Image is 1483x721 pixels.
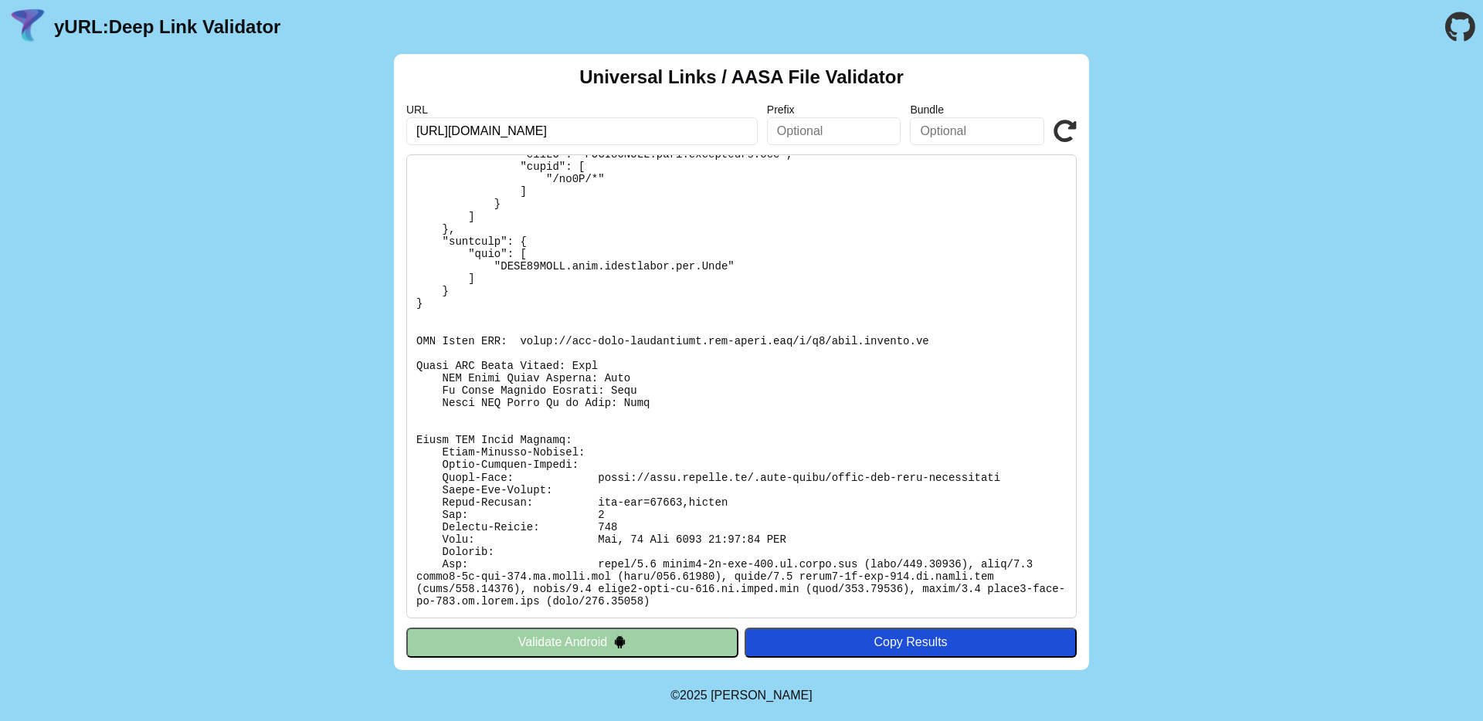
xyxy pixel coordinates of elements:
h2: Universal Links / AASA File Validator [579,66,904,88]
label: Bundle [910,103,1044,116]
span: 2025 [680,689,708,702]
button: Copy Results [745,628,1077,657]
input: Required [406,117,758,145]
a: Michael Ibragimchayev's Personal Site [711,689,813,702]
label: URL [406,103,758,116]
img: yURL Logo [8,7,48,47]
footer: © [670,670,812,721]
div: Copy Results [752,635,1069,649]
input: Optional [910,117,1044,145]
label: Prefix [767,103,901,116]
input: Optional [767,117,901,145]
a: yURL:Deep Link Validator [54,16,280,38]
img: droidIcon.svg [613,635,626,648]
button: Validate Android [406,628,738,657]
pre: Lorem ipsu do: sitam://cons.adipisc.el/.sedd-eiusm/tempo-inc-utla-etdoloremag Al Enimadmi: Veni Q... [406,154,1077,618]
